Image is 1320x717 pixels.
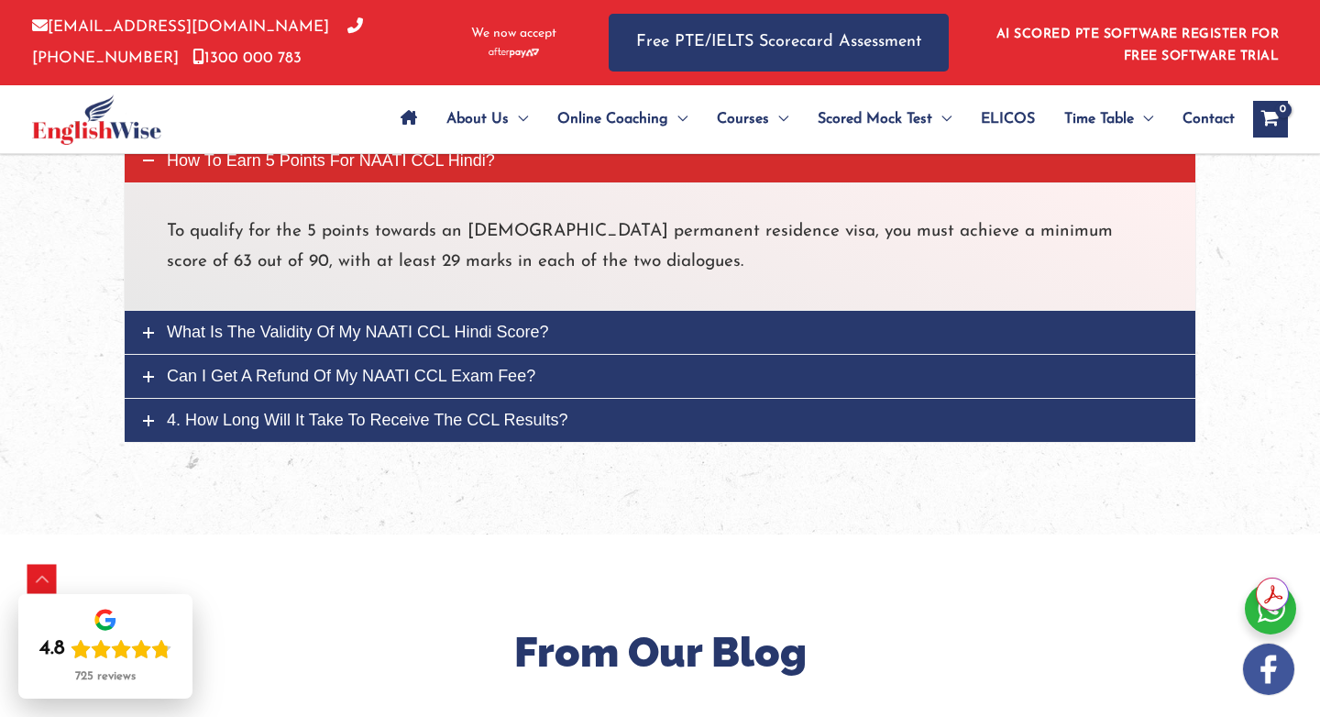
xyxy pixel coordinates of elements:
[446,87,509,151] span: About Us
[1050,87,1168,151] a: Time TableMenu Toggle
[32,19,329,35] a: [EMAIL_ADDRESS][DOMAIN_NAME]
[1134,87,1153,151] span: Menu Toggle
[192,50,302,66] a: 1300 000 783
[167,367,535,385] span: Can I get a refund of my NAATI CCL exam fee?
[489,48,539,58] img: Afterpay-Logo
[167,323,548,341] span: What is the validity of my NAATI CCL Hindi score?
[509,87,528,151] span: Menu Toggle
[985,13,1288,72] aside: Header Widget 1
[167,151,495,170] span: How to earn 5 points for NAATI CCL Hindi?
[432,87,543,151] a: About UsMenu Toggle
[167,411,568,429] span: 4. How long will it take to receive the CCL results?
[32,94,161,145] img: cropped-ew-logo
[125,139,1195,182] a: How to earn 5 points for NAATI CCL Hindi?
[125,355,1195,398] a: Can I get a refund of my NAATI CCL exam fee?
[1253,101,1288,138] a: View Shopping Cart, empty
[39,636,171,662] div: Rating: 4.8 out of 5
[769,87,788,151] span: Menu Toggle
[996,28,1280,63] a: AI SCORED PTE SOFTWARE REGISTER FOR FREE SOFTWARE TRIAL
[1064,87,1134,151] span: Time Table
[981,87,1035,151] span: ELICOS
[125,399,1195,442] a: 4. How long will it take to receive the CCL results?
[803,87,966,151] a: Scored Mock TestMenu Toggle
[717,87,769,151] span: Courses
[39,636,65,662] div: 4.8
[702,87,803,151] a: CoursesMenu Toggle
[932,87,951,151] span: Menu Toggle
[543,87,702,151] a: Online CoachingMenu Toggle
[32,19,363,65] a: [PHONE_NUMBER]
[137,626,1182,680] h2: From Our Blog
[1168,87,1235,151] a: Contact
[1243,644,1294,695] img: white-facebook.png
[125,311,1195,354] a: What is the validity of my NAATI CCL Hindi score?
[167,216,1153,278] p: To qualify for the 5 points towards an [DEMOGRAPHIC_DATA] permanent residence visa, you must achi...
[1182,87,1235,151] span: Contact
[668,87,687,151] span: Menu Toggle
[609,14,949,72] a: Free PTE/IELTS Scorecard Assessment
[386,87,1235,151] nav: Site Navigation: Main Menu
[966,87,1050,151] a: ELICOS
[471,25,556,43] span: We now accept
[557,87,668,151] span: Online Coaching
[75,669,136,684] div: 725 reviews
[818,87,932,151] span: Scored Mock Test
